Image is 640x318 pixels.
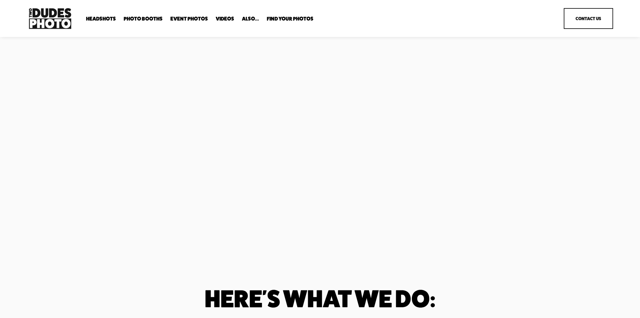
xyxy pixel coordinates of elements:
[100,287,540,310] h1: Here's What We do:
[267,16,313,22] span: Find Your Photos
[242,16,259,22] span: Also...
[216,16,234,22] a: Videos
[124,16,163,22] a: folder dropdown
[27,159,240,195] strong: Two Dudes Photo is a full-service photography & video production agency delivering premium experi...
[27,6,73,31] img: Two Dudes Photo | Headshots, Portraits &amp; Photo Booths
[124,16,163,22] span: Photo Booths
[267,16,313,22] a: folder dropdown
[242,16,259,22] a: folder dropdown
[27,58,245,147] h1: Unmatched Quality. Unparalleled Speed.
[170,16,208,22] a: Event Photos
[564,8,613,29] a: Contact Us
[86,16,116,22] a: folder dropdown
[86,16,116,22] span: Headshots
